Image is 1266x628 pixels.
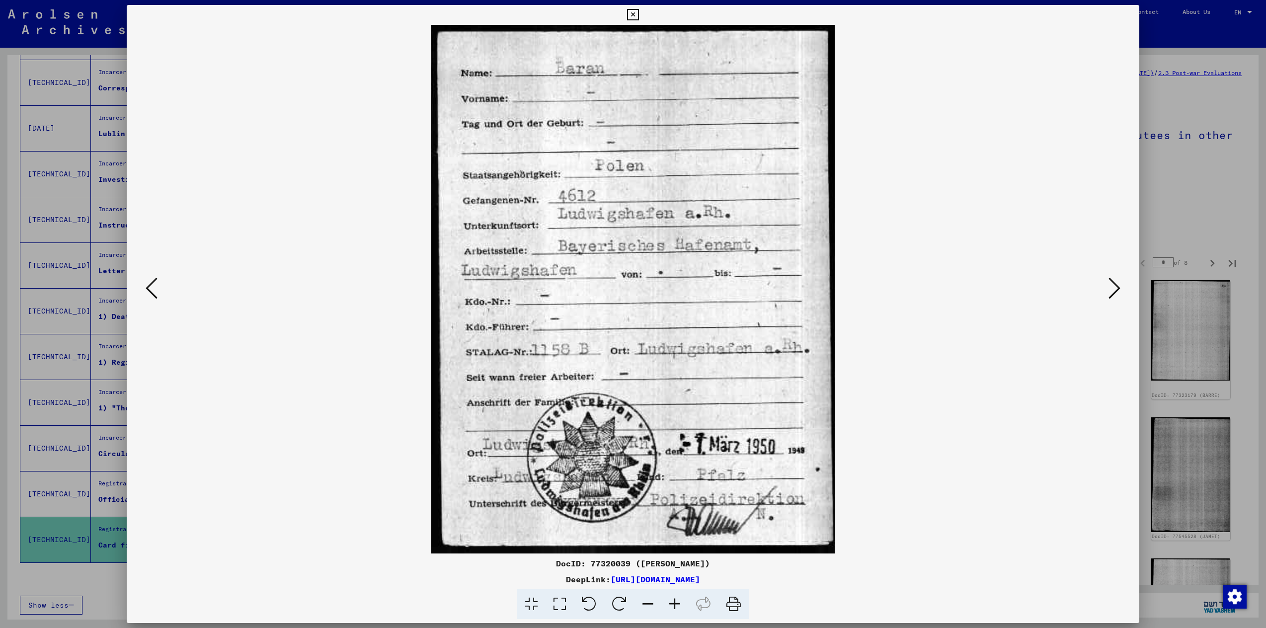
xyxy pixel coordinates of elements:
div: DocID: 77320039 ([PERSON_NAME]) [127,557,1139,569]
a: [URL][DOMAIN_NAME] [611,574,700,584]
img: Change consent [1223,585,1247,609]
div: Change consent [1222,584,1246,608]
img: 001.jpg [160,25,1106,553]
div: DeepLink: [127,573,1139,585]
